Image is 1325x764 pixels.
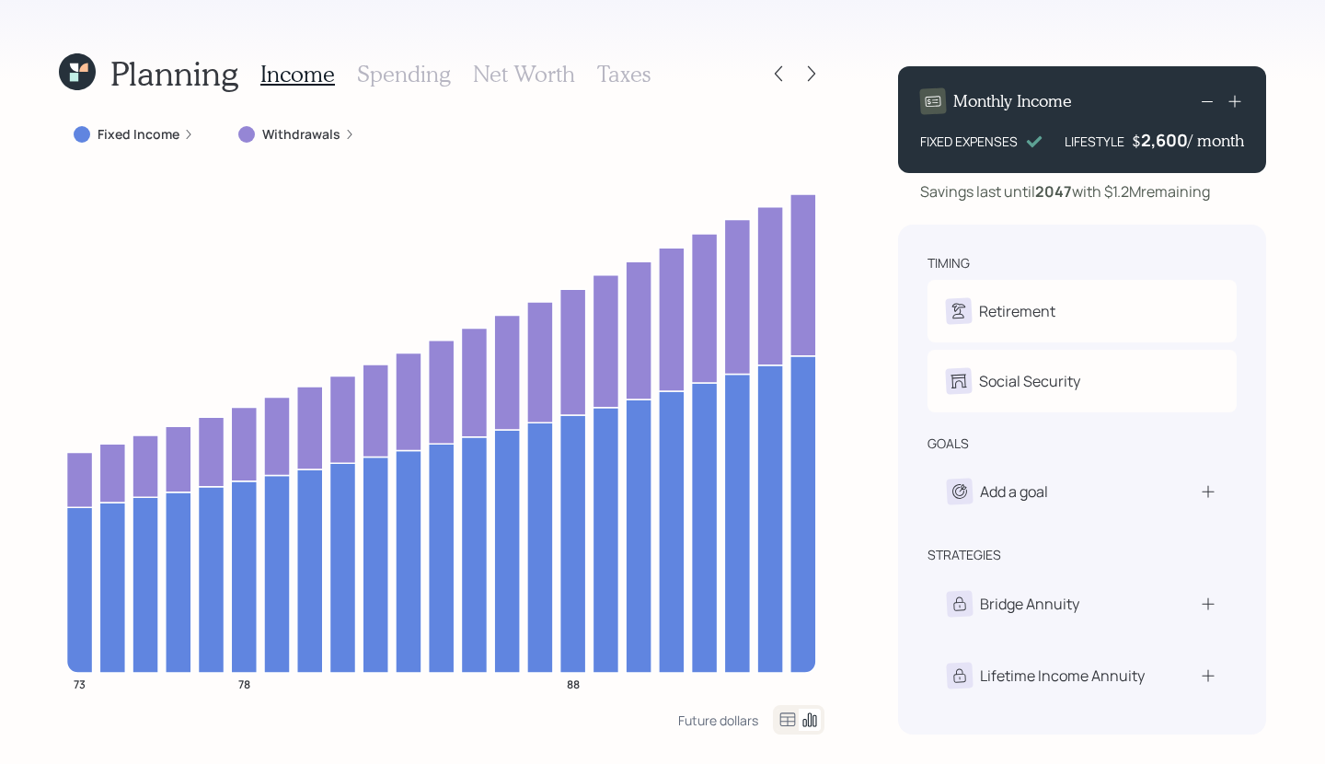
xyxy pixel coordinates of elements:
[1132,131,1141,151] h4: $
[927,254,970,272] div: timing
[979,300,1055,322] div: Retirement
[980,593,1079,615] div: Bridge Annuity
[979,370,1080,392] div: Social Security
[260,61,335,87] h3: Income
[110,53,238,93] h1: Planning
[927,546,1001,564] div: strategies
[262,125,340,144] label: Withdrawals
[980,665,1145,687] div: Lifetime Income Annuity
[678,712,758,729] div: Future dollars
[597,61,651,87] h3: Taxes
[98,125,179,144] label: Fixed Income
[920,180,1210,203] div: Savings last until with $1.2M remaining
[1188,131,1244,151] h4: / month
[74,676,86,691] tspan: 73
[927,434,969,453] div: goals
[238,676,250,691] tspan: 78
[1035,181,1072,202] b: 2047
[1065,132,1124,151] div: LIFESTYLE
[567,676,580,691] tspan: 88
[1141,129,1188,151] div: 2,600
[953,91,1072,111] h4: Monthly Income
[473,61,575,87] h3: Net Worth
[920,132,1018,151] div: FIXED EXPENSES
[980,480,1048,503] div: Add a goal
[357,61,451,87] h3: Spending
